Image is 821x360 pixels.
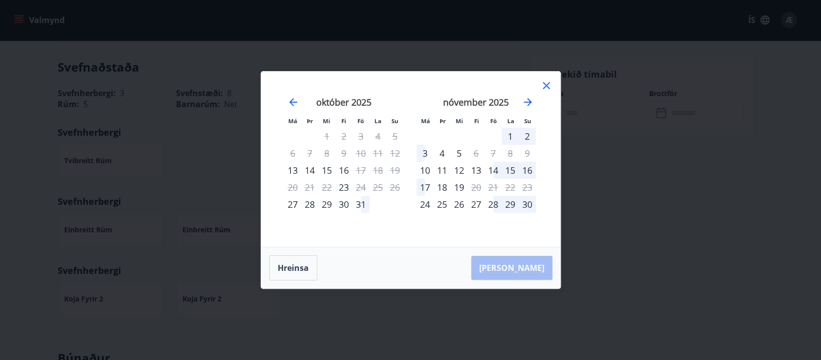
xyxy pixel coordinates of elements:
small: Fö [357,117,364,125]
small: Fi [474,117,479,125]
small: Su [391,117,398,125]
strong: október 2025 [316,96,371,108]
td: sunnudagur, 2. nóvember 2025 [519,128,536,145]
strong: nóvember 2025 [443,96,509,108]
div: 29 [318,196,335,213]
td: Not available. þriðjudagur, 7. október 2025 [301,145,318,162]
small: Mi [323,117,330,125]
div: Calendar [273,84,548,235]
div: 17 [417,179,434,196]
td: þriðjudagur, 18. nóvember 2025 [434,179,451,196]
td: Not available. sunnudagur, 9. nóvember 2025 [519,145,536,162]
div: Aðeins útritun í boði [468,179,485,196]
div: Move forward to switch to the next month. [522,96,534,108]
td: sunnudagur, 16. nóvember 2025 [519,162,536,179]
small: Þr [307,117,313,125]
div: 28 [485,196,502,213]
td: föstudagur, 14. nóvember 2025 [485,162,502,179]
div: Aðeins innritun í boði [417,162,434,179]
td: Not available. laugardagur, 8. nóvember 2025 [502,145,519,162]
div: 3 [417,145,434,162]
td: Not available. þriðjudagur, 21. október 2025 [301,179,318,196]
td: laugardagur, 15. nóvember 2025 [502,162,519,179]
td: Not available. föstudagur, 17. október 2025 [352,162,369,179]
div: 16 [519,162,536,179]
td: föstudagur, 31. október 2025 [352,196,369,213]
small: Fö [490,117,497,125]
td: mánudagur, 10. nóvember 2025 [417,162,434,179]
td: fimmtudagur, 13. nóvember 2025 [468,162,485,179]
div: 27 [468,196,485,213]
td: miðvikudagur, 5. nóvember 2025 [451,145,468,162]
td: sunnudagur, 30. nóvember 2025 [519,196,536,213]
div: 29 [502,196,519,213]
div: Aðeins innritun í boði [284,196,301,213]
td: föstudagur, 28. nóvember 2025 [485,196,502,213]
td: Not available. mánudagur, 6. október 2025 [284,145,301,162]
div: 16 [335,162,352,179]
td: Not available. föstudagur, 21. nóvember 2025 [485,179,502,196]
td: Not available. fimmtudagur, 2. október 2025 [335,128,352,145]
td: miðvikudagur, 29. október 2025 [318,196,335,213]
div: Move backward to switch to the previous month. [287,96,299,108]
button: Hreinsa [269,255,317,280]
td: Not available. föstudagur, 3. október 2025 [352,128,369,145]
td: Not available. sunnudagur, 12. október 2025 [386,145,403,162]
td: Not available. föstudagur, 24. október 2025 [352,179,369,196]
small: Má [288,117,297,125]
div: 14 [485,162,502,179]
div: 19 [451,179,468,196]
td: þriðjudagur, 14. október 2025 [301,162,318,179]
div: 4 [434,145,451,162]
td: þriðjudagur, 25. nóvember 2025 [434,196,451,213]
small: Þr [440,117,446,125]
td: Not available. fimmtudagur, 20. nóvember 2025 [468,179,485,196]
td: miðvikudagur, 26. nóvember 2025 [451,196,468,213]
td: Not available. miðvikudagur, 1. október 2025 [318,128,335,145]
div: 14 [301,162,318,179]
td: fimmtudagur, 23. október 2025 [335,179,352,196]
td: laugardagur, 29. nóvember 2025 [502,196,519,213]
div: 31 [352,196,369,213]
td: Not available. fimmtudagur, 6. nóvember 2025 [468,145,485,162]
td: Not available. laugardagur, 11. október 2025 [369,145,386,162]
small: La [507,117,514,125]
div: Aðeins útritun í boði [352,179,369,196]
td: mánudagur, 17. nóvember 2025 [417,179,434,196]
small: La [374,117,381,125]
div: 30 [335,196,352,213]
td: Not available. sunnudagur, 26. október 2025 [386,179,403,196]
small: Fi [341,117,346,125]
td: fimmtudagur, 16. október 2025 [335,162,352,179]
td: miðvikudagur, 19. nóvember 2025 [451,179,468,196]
div: 30 [519,196,536,213]
td: miðvikudagur, 15. október 2025 [318,162,335,179]
div: Aðeins innritun í boði [284,162,301,179]
td: Not available. laugardagur, 22. nóvember 2025 [502,179,519,196]
div: 12 [451,162,468,179]
small: Má [421,117,430,125]
div: 25 [434,196,451,213]
td: þriðjudagur, 28. október 2025 [301,196,318,213]
div: 5 [451,145,468,162]
div: 11 [434,162,451,179]
td: mánudagur, 13. október 2025 [284,162,301,179]
td: Not available. mánudagur, 20. október 2025 [284,179,301,196]
div: 28 [301,196,318,213]
td: mánudagur, 24. nóvember 2025 [417,196,434,213]
td: Not available. laugardagur, 25. október 2025 [369,179,386,196]
div: Aðeins innritun í boði [335,179,352,196]
td: mánudagur, 3. nóvember 2025 [417,145,434,162]
td: mánudagur, 27. október 2025 [284,196,301,213]
td: Not available. miðvikudagur, 22. október 2025 [318,179,335,196]
td: laugardagur, 1. nóvember 2025 [502,128,519,145]
td: Not available. laugardagur, 4. október 2025 [369,128,386,145]
div: 1 [502,128,519,145]
td: þriðjudagur, 11. nóvember 2025 [434,162,451,179]
small: Mi [456,117,463,125]
div: Aðeins innritun í boði [417,196,434,213]
td: miðvikudagur, 12. nóvember 2025 [451,162,468,179]
div: Aðeins útritun í boði [468,145,485,162]
small: Su [524,117,531,125]
div: 2 [519,128,536,145]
